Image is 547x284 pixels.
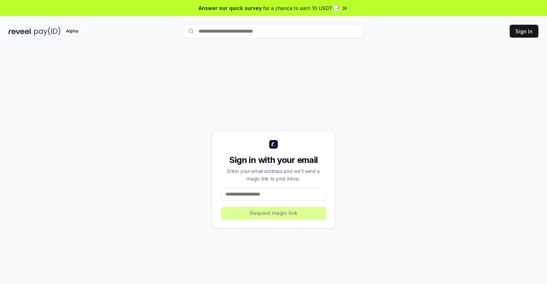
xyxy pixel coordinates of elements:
[510,25,538,38] button: Sign In
[269,140,278,149] img: logo_small
[9,27,33,36] img: reveel_dark
[34,27,61,36] img: pay_id
[199,4,262,12] span: Answer our quick survey
[221,154,326,166] div: Sign in with your email
[263,4,340,12] span: for a chance to earn 10 USDT 📝
[62,27,82,36] div: Alpha
[221,167,326,182] div: Enter your email address and we’ll send a magic link to your inbox.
